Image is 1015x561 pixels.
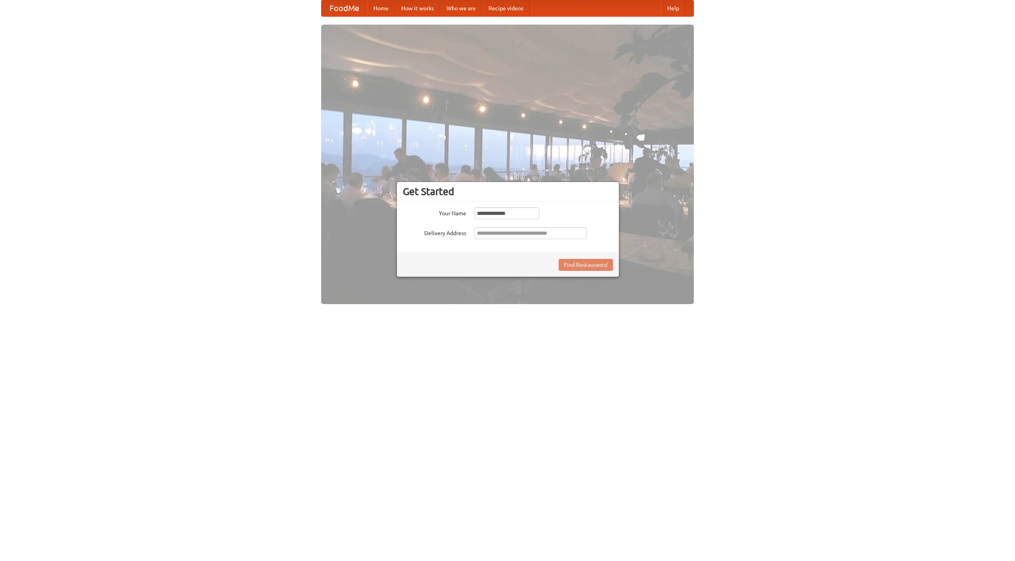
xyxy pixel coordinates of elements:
a: Home [367,0,395,16]
label: Delivery Address [403,227,466,237]
a: Recipe videos [482,0,530,16]
a: Who we are [440,0,482,16]
a: FoodMe [322,0,367,16]
a: How it works [395,0,440,16]
button: Find Restaurants! [559,259,613,271]
label: Your Name [403,207,466,217]
h3: Get Started [403,186,613,197]
a: Help [661,0,686,16]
